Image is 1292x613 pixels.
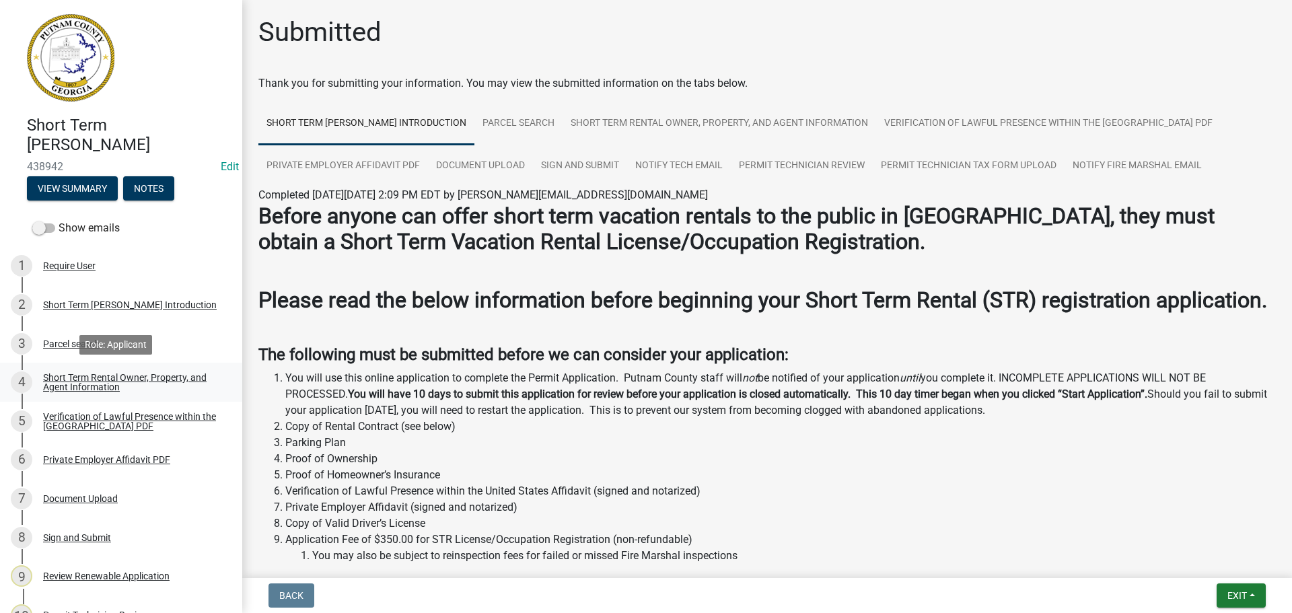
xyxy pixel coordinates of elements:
[27,184,118,194] wm-modal-confirm: Summary
[123,176,174,201] button: Notes
[43,412,221,431] div: Verification of Lawful Presence within the [GEOGRAPHIC_DATA] PDF
[285,532,1276,564] li: Application Fee of $350.00 for STR License/Occupation Registration (non-refundable)
[43,261,96,271] div: Require User
[285,419,1276,435] li: Copy of Rental Contract (see below)
[258,102,474,145] a: Short Term [PERSON_NAME] Introduction
[11,333,32,355] div: 3
[258,145,428,188] a: Private Employer Affidavit PDF
[627,145,731,188] a: Notify Tech Email
[285,451,1276,467] li: Proof of Ownership
[900,371,921,384] i: until
[11,371,32,393] div: 4
[27,116,231,155] h4: Short Term [PERSON_NAME]
[285,467,1276,483] li: Proof of Homeowner’s Insurance
[876,102,1221,145] a: Verification of Lawful Presence within the [GEOGRAPHIC_DATA] PDF
[258,345,789,364] strong: The following must be submitted before we can consider your application:
[11,294,32,316] div: 2
[1217,583,1266,608] button: Exit
[258,203,1215,254] strong: Before anyone can offer short term vacation rentals to the public in [GEOGRAPHIC_DATA], they must...
[258,188,708,201] span: Completed [DATE][DATE] 2:09 PM EDT by [PERSON_NAME][EMAIL_ADDRESS][DOMAIN_NAME]
[279,590,303,601] span: Back
[11,488,32,509] div: 7
[79,335,152,355] div: Role: Applicant
[43,339,100,349] div: Parcel search
[1227,590,1247,601] span: Exit
[43,494,118,503] div: Document Upload
[11,565,32,587] div: 9
[285,499,1276,515] li: Private Employer Affidavit (signed and notarized)
[258,75,1276,92] div: Thank you for submitting your information. You may view the submitted information on the tabs below.
[27,14,114,102] img: Putnam County, Georgia
[742,371,758,384] i: not
[731,145,873,188] a: Permit Technician Review
[27,160,215,173] span: 438942
[285,483,1276,499] li: Verification of Lawful Presence within the United States Affidavit (signed and notarized)
[533,145,627,188] a: Sign and Submit
[123,184,174,194] wm-modal-confirm: Notes
[258,16,382,48] h1: Submitted
[312,548,1276,564] li: You may also be subject to reinspection fees for failed or missed Fire Marshal inspections
[268,583,314,608] button: Back
[11,527,32,548] div: 8
[285,370,1276,419] li: You will use this online application to complete the Permit Application. Putnam County staff will...
[43,300,217,310] div: Short Term [PERSON_NAME] Introduction
[11,410,32,432] div: 5
[285,435,1276,451] li: Parking Plan
[1065,145,1210,188] a: Notify Fire Marshal Email
[258,287,1267,313] strong: Please read the below information before beginning your Short Term Rental (STR) registration appl...
[474,102,563,145] a: Parcel search
[873,145,1065,188] a: Permit Technician Tax Form Upload
[43,533,111,542] div: Sign and Submit
[27,176,118,201] button: View Summary
[11,449,32,470] div: 6
[348,388,1147,400] strong: You will have 10 days to submit this application for review before your application is closed aut...
[43,455,170,464] div: Private Employer Affidavit PDF
[221,160,239,173] wm-modal-confirm: Edit Application Number
[32,220,120,236] label: Show emails
[428,145,533,188] a: Document Upload
[43,373,221,392] div: Short Term Rental Owner, Property, and Agent Information
[11,255,32,277] div: 1
[563,102,876,145] a: Short Term Rental Owner, Property, and Agent Information
[285,515,1276,532] li: Copy of Valid Driver’s License
[43,571,170,581] div: Review Renewable Application
[221,160,239,173] a: Edit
